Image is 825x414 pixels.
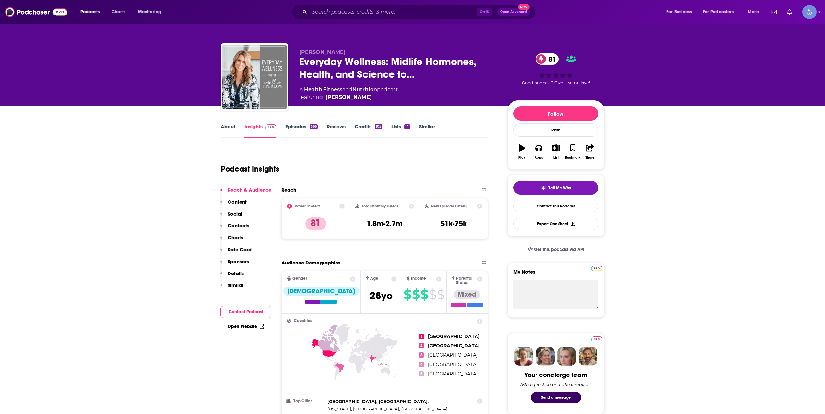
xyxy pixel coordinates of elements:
a: 81 [536,53,559,65]
span: Get this podcast via API [534,247,584,252]
a: Open Website [228,324,264,329]
button: open menu [743,7,767,17]
button: Play [513,140,530,163]
span: Income [411,276,426,281]
button: Content [220,199,247,211]
span: $ [412,289,420,300]
h2: Reach [281,187,296,193]
button: open menu [134,7,170,17]
span: [PERSON_NAME] [299,49,346,55]
p: Rate Card [228,246,252,252]
span: Age [370,276,378,281]
button: List [547,140,564,163]
p: Content [228,199,247,205]
a: Reviews [327,123,346,138]
img: Podchaser Pro [265,124,277,129]
button: Apps [530,140,547,163]
button: Follow [513,106,598,121]
div: Your concierge team [524,371,587,379]
button: open menu [662,7,700,17]
span: , [401,405,448,413]
img: tell me why sparkle [541,185,546,191]
span: , [322,86,323,93]
div: Search podcasts, credits, & more... [298,5,542,19]
span: More [748,7,759,17]
a: Everyday Wellness: Midlife Hormones, Health, and Science for Women 35+ [222,45,287,109]
p: 81 [305,217,326,230]
a: Credits105 [355,123,382,138]
button: open menu [699,7,743,17]
h3: 1.8m-2.7m [367,219,403,229]
div: A podcast [299,86,398,101]
span: New [518,4,530,10]
span: featuring [299,94,398,101]
p: Similar [228,282,243,288]
span: $ [437,289,444,300]
div: Mixed [454,290,480,299]
div: Bookmark [565,156,580,160]
a: Get this podcast via API [522,241,590,257]
img: Podchaser - Follow, Share and Rate Podcasts [5,6,67,18]
button: Contacts [220,222,249,234]
button: Rate Card [220,246,252,258]
span: and [342,86,352,93]
h2: Power Score™ [295,204,320,208]
input: Search podcasts, credits, & more... [310,7,477,17]
span: Logged in as Spiral5-G1 [802,5,817,19]
button: Details [220,270,244,282]
span: Parental Status [456,276,476,285]
img: Sydney Profile [514,347,533,366]
a: Charts [107,7,129,17]
div: [PERSON_NAME] [325,94,372,101]
span: [GEOGRAPHIC_DATA] [428,333,480,339]
button: Charts [220,234,243,246]
h3: Top Cities [287,399,325,403]
div: 14 [404,124,410,129]
span: 1 [419,334,424,339]
button: Show profile menu [802,5,817,19]
img: Barbara Profile [536,347,555,366]
span: Ctrl K [477,8,492,16]
a: Show notifications dropdown [784,6,795,17]
h2: New Episode Listens [431,204,467,208]
a: Show notifications dropdown [768,6,779,17]
div: 566 [310,124,317,129]
button: Open AdvancedNew [497,8,530,16]
span: Monitoring [138,7,161,17]
h1: Podcast Insights [221,164,279,174]
a: Similar [419,123,435,138]
span: Good podcast? Give it some love! [522,80,590,85]
a: About [221,123,235,138]
img: Podchaser Pro [591,266,602,271]
a: Pro website [591,335,602,341]
span: For Business [666,7,692,17]
img: Podchaser Pro [591,336,602,341]
span: [GEOGRAPHIC_DATA] [428,371,477,377]
a: Health [304,86,322,93]
button: Social [220,211,242,223]
span: 3 [419,352,424,358]
img: User Profile [802,5,817,19]
span: [GEOGRAPHIC_DATA], [GEOGRAPHIC_DATA] [327,399,428,404]
img: Jon Profile [579,347,597,366]
span: For Podcasters [703,7,734,17]
p: Details [228,270,244,276]
span: [GEOGRAPHIC_DATA] [428,362,477,367]
p: Charts [228,234,243,241]
div: 81Good podcast? Give it some love! [507,49,605,90]
button: Export One-Sheet [513,218,598,230]
p: Sponsors [228,258,249,264]
a: Contact This Podcast [513,200,598,212]
a: Pro website [591,265,602,271]
p: Social [228,211,242,217]
div: Play [518,156,525,160]
a: Episodes566 [285,123,317,138]
span: $ [429,289,436,300]
img: Jules Profile [557,347,576,366]
button: Bookmark [564,140,581,163]
a: Lists14 [391,123,410,138]
span: Charts [112,7,125,17]
span: 2 [419,343,424,348]
div: Rate [513,123,598,137]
